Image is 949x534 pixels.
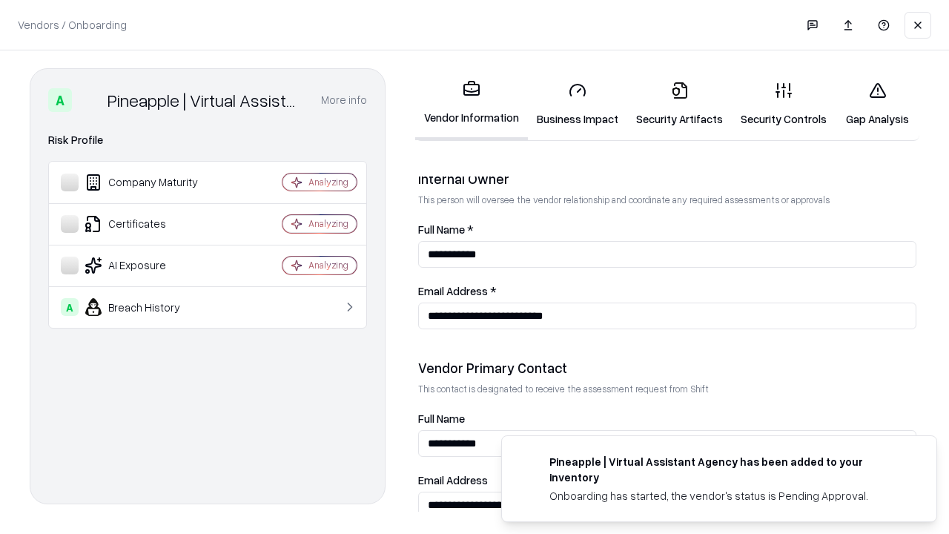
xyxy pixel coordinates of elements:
label: Email Address [418,475,916,486]
p: This contact is designated to receive the assessment request from Shift [418,383,916,395]
div: Breach History [61,298,238,316]
div: Certificates [61,215,238,233]
div: Internal Owner [418,170,916,188]
div: Onboarding has started, the vendor's status is Pending Approval. [549,488,901,504]
div: Analyzing [308,176,348,188]
div: Risk Profile [48,131,367,149]
div: Analyzing [308,259,348,271]
img: Pineapple | Virtual Assistant Agency [78,88,102,112]
img: trypineapple.com [520,454,538,472]
div: AI Exposure [61,257,238,274]
label: Full Name * [418,224,916,235]
div: A [48,88,72,112]
a: Gap Analysis [836,70,919,139]
a: Vendor Information [415,68,528,140]
button: More info [321,87,367,113]
p: Vendors / Onboarding [18,17,127,33]
div: Vendor Primary Contact [418,359,916,377]
label: Email Address * [418,286,916,297]
p: This person will oversee the vendor relationship and coordinate any required assessments or appro... [418,194,916,206]
div: A [61,298,79,316]
div: Pineapple | Virtual Assistant Agency has been added to your inventory [549,454,901,485]
div: Analyzing [308,217,348,230]
a: Security Controls [732,70,836,139]
label: Full Name [418,413,916,424]
div: Company Maturity [61,174,238,191]
a: Business Impact [528,70,627,139]
a: Security Artifacts [627,70,732,139]
div: Pineapple | Virtual Assistant Agency [108,88,303,112]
